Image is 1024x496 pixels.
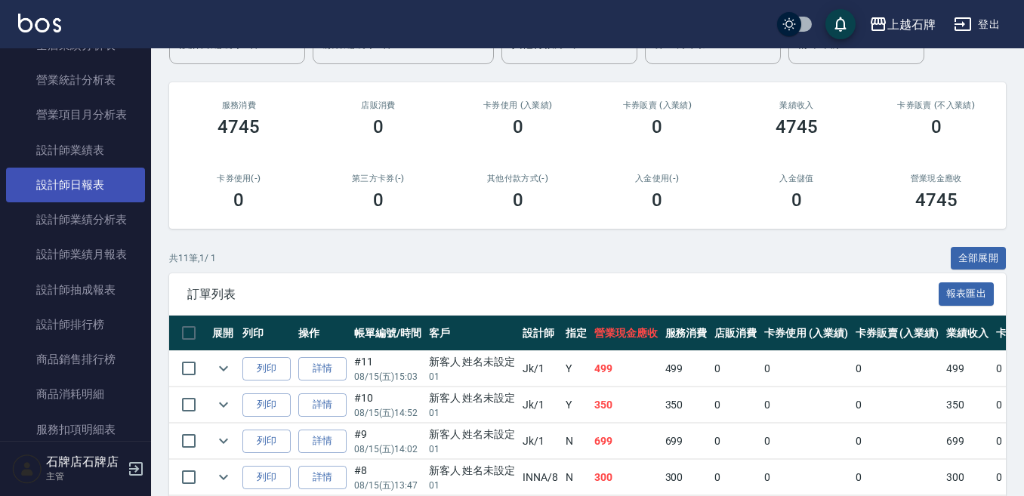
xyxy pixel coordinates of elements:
[6,377,145,411] a: 商品消耗明細
[212,430,235,452] button: expand row
[942,460,992,495] td: 300
[852,351,943,387] td: 0
[298,466,347,489] a: 詳情
[6,307,145,342] a: 設計師排行榜
[429,406,516,420] p: 01
[233,189,244,211] h3: 0
[662,351,711,387] td: 499
[662,387,711,423] td: 350
[513,189,523,211] h3: 0
[562,460,591,495] td: N
[652,116,662,137] h3: 0
[12,454,42,484] img: Person
[711,387,760,423] td: 0
[662,424,711,459] td: 699
[212,357,235,380] button: expand row
[562,387,591,423] td: Y
[884,174,988,183] h2: 營業現金應收
[429,463,516,479] div: 新客人 姓名未設定
[760,351,852,387] td: 0
[6,412,145,447] a: 服務扣項明細表
[242,430,291,453] button: 列印
[327,174,430,183] h2: 第三方卡券(-)
[212,466,235,488] button: expand row
[429,427,516,442] div: 新客人 姓名未設定
[466,174,569,183] h2: 其他付款方式(-)
[239,316,295,351] th: 列印
[350,351,425,387] td: #11
[350,387,425,423] td: #10
[350,316,425,351] th: 帳單編號/時間
[606,100,709,110] h2: 卡券販賣 (入業績)
[350,460,425,495] td: #8
[852,424,943,459] td: 0
[169,251,216,265] p: 共 11 筆, 1 / 1
[350,424,425,459] td: #9
[6,133,145,168] a: 設計師業績表
[429,390,516,406] div: 新客人 姓名未設定
[760,387,852,423] td: 0
[852,316,943,351] th: 卡券販賣 (入業績)
[760,316,852,351] th: 卡券使用 (入業績)
[915,189,958,211] h3: 4745
[519,424,562,459] td: Jk /1
[187,287,939,302] span: 訂單列表
[760,424,852,459] td: 0
[942,424,992,459] td: 699
[745,174,849,183] h2: 入金儲值
[863,9,942,40] button: 上越石牌
[711,316,760,351] th: 店販消費
[6,63,145,97] a: 營業統計分析表
[606,174,709,183] h2: 入金使用(-)
[591,387,662,423] td: 350
[939,282,995,306] button: 報表匯出
[6,237,145,272] a: 設計師業績月報表
[6,97,145,132] a: 營業項目月分析表
[591,351,662,387] td: 499
[429,354,516,370] div: 新客人 姓名未設定
[187,100,291,110] h3: 服務消費
[373,189,384,211] h3: 0
[852,460,943,495] td: 0
[760,460,852,495] td: 0
[942,316,992,351] th: 業績收入
[298,393,347,417] a: 詳情
[942,387,992,423] td: 350
[242,393,291,417] button: 列印
[562,316,591,351] th: 指定
[6,168,145,202] a: 設計師日報表
[187,174,291,183] h2: 卡券使用(-)
[519,351,562,387] td: Jk /1
[519,387,562,423] td: Jk /1
[662,316,711,351] th: 服務消費
[513,116,523,137] h3: 0
[852,387,943,423] td: 0
[429,442,516,456] p: 01
[6,273,145,307] a: 設計師抽成報表
[373,116,384,137] h3: 0
[591,316,662,351] th: 營業現金應收
[884,100,988,110] h2: 卡券販賣 (不入業績)
[46,454,123,470] h5: 石牌店石牌店
[948,11,1006,39] button: 登出
[18,14,61,32] img: Logo
[466,100,569,110] h2: 卡券使用 (入業績)
[354,406,421,420] p: 08/15 (五) 14:52
[354,370,421,384] p: 08/15 (五) 15:03
[519,460,562,495] td: INNA /8
[591,460,662,495] td: 300
[6,202,145,237] a: 設計師業績分析表
[791,189,802,211] h3: 0
[591,424,662,459] td: 699
[711,424,760,459] td: 0
[887,15,936,34] div: 上越石牌
[776,116,818,137] h3: 4745
[46,470,123,483] p: 主管
[242,357,291,380] button: 列印
[711,460,760,495] td: 0
[825,9,856,39] button: save
[652,189,662,211] h3: 0
[212,393,235,416] button: expand row
[298,357,347,380] a: 詳情
[242,466,291,489] button: 列印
